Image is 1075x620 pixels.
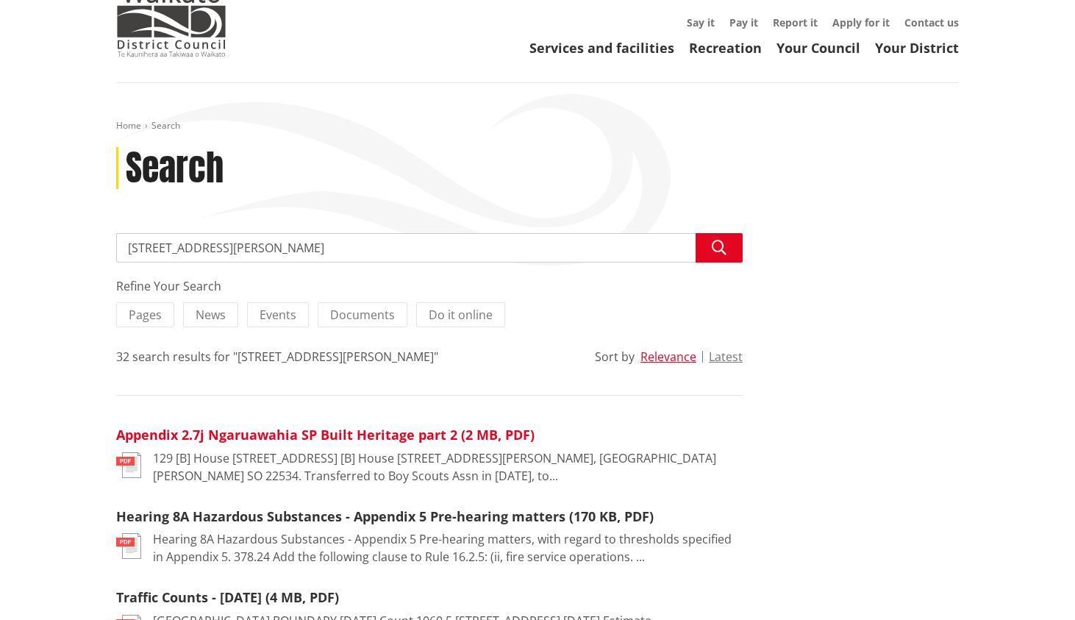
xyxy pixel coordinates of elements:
[640,350,696,363] button: Relevance
[151,119,180,132] span: Search
[1007,558,1060,611] iframe: Messenger Launcher
[116,233,743,263] input: Search input
[260,307,296,323] span: Events
[429,307,493,323] span: Do it online
[126,147,224,190] h1: Search
[330,307,395,323] span: Documents
[116,277,743,295] div: Refine Your Search
[529,39,674,57] a: Services and facilities
[116,119,141,132] a: Home
[904,15,959,29] a: Contact us
[595,348,635,366] div: Sort by
[116,120,959,132] nav: breadcrumb
[153,449,743,485] p: 129 [B] House [STREET_ADDRESS] [B] House [STREET_ADDRESS][PERSON_NAME], [GEOGRAPHIC_DATA][PERSON_...
[116,507,654,525] a: Hearing 8A Hazardous Substances - Appendix 5 Pre-hearing matters (170 KB, PDF)
[709,350,743,363] button: Latest
[153,530,743,566] p: Hearing 8A Hazardous Substances - Appendix 5 Pre-hearing matters, with regard to thresholds speci...
[129,307,162,323] span: Pages
[116,348,438,366] div: 32 search results for "[STREET_ADDRESS][PERSON_NAME]"
[875,39,959,57] a: Your District
[776,39,860,57] a: Your Council
[687,15,715,29] a: Say it
[116,533,141,559] img: document-pdf.svg
[196,307,226,323] span: News
[116,426,535,443] a: Appendix 2.7j Ngaruawahia SP Built Heritage part 2 (2 MB, PDF)
[689,39,762,57] a: Recreation
[832,15,890,29] a: Apply for it
[116,452,141,478] img: document-pdf.svg
[729,15,758,29] a: Pay it
[116,588,339,606] a: Traffic Counts - [DATE] (4 MB, PDF)
[773,15,818,29] a: Report it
